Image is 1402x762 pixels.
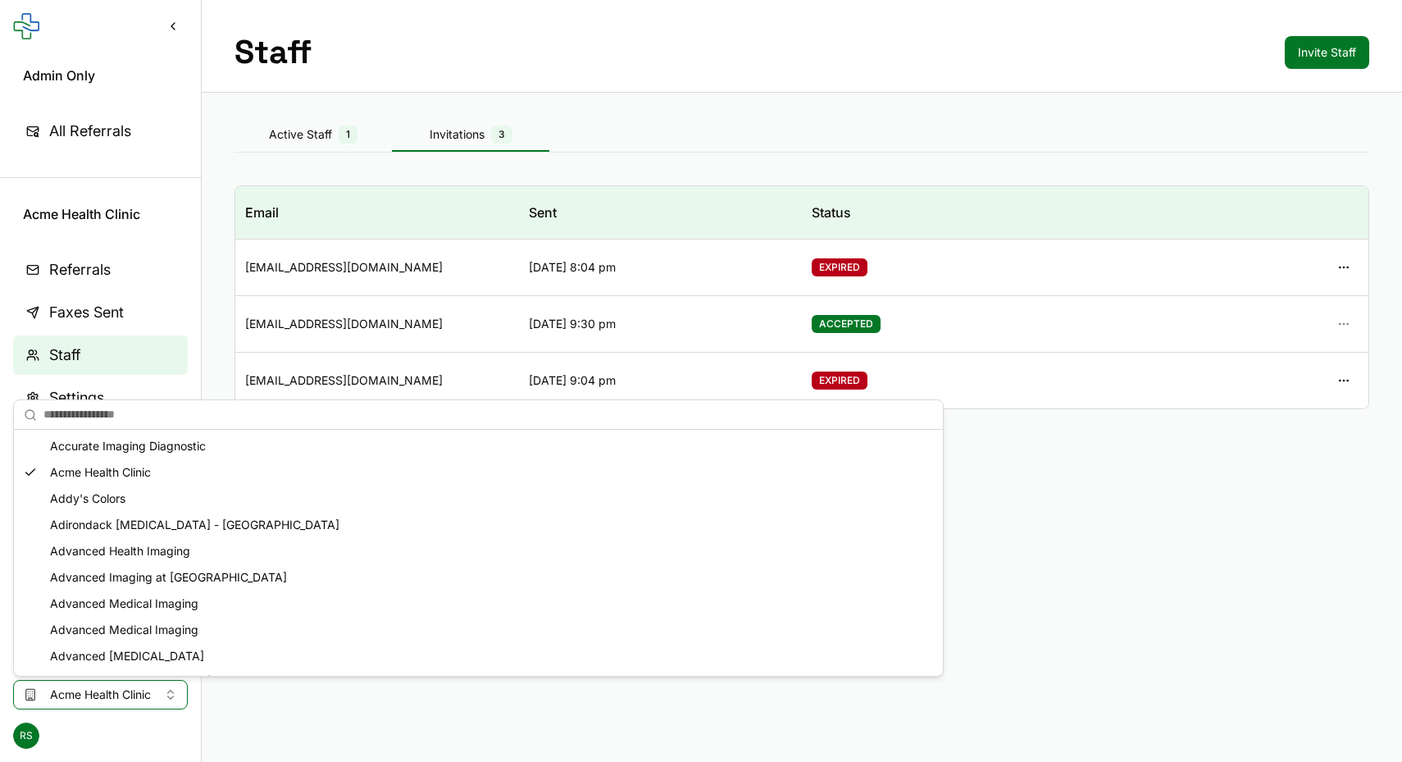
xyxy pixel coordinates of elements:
[17,643,940,669] div: Advanced [MEDICAL_DATA]
[802,186,1086,240] th: Status
[812,258,867,276] span: EXPIRED
[245,372,509,389] div: [EMAIL_ADDRESS][DOMAIN_NAME]
[519,186,803,240] th: Sent
[49,344,80,367] span: Staff
[13,293,188,332] a: Faxes Sent
[234,33,312,72] h1: Staff
[13,250,188,290] a: Referrals
[812,372,867,390] span: EXPIRED
[17,459,940,486] div: Acme Health Clinic
[49,386,104,409] span: Settings
[17,591,940,617] div: Advanced Medical Imaging
[23,66,178,85] span: Admin Only
[339,125,357,144] span: 1
[23,204,178,224] span: Acme Health Clinic
[50,687,151,703] span: Acme Health Clinic
[13,680,188,710] button: Select clinic
[17,512,940,538] div: Adirondack [MEDICAL_DATA] - [GEOGRAPHIC_DATA]
[17,669,940,696] div: Advanced [MEDICAL_DATA] | Maiden Choice Imaging Center
[17,433,940,459] div: Accurate Imaging Diagnostic
[529,259,793,276] div: [DATE] 8:04 pm
[13,112,188,151] a: All Referrals
[49,258,111,281] span: Referrals
[13,335,188,375] a: Staff
[245,259,509,276] div: [EMAIL_ADDRESS][DOMAIN_NAME]
[529,316,793,332] div: [DATE] 9:30 pm
[49,120,131,143] span: All Referrals
[245,316,509,332] div: [EMAIL_ADDRESS][DOMAIN_NAME]
[13,378,188,418] a: Settings
[529,372,793,389] div: [DATE] 9:04 pm
[234,125,392,144] div: Active Staff
[491,125,512,144] span: 3
[49,301,124,324] span: Faxes Sent
[17,564,940,591] div: Advanced Imaging at [GEOGRAPHIC_DATA]
[158,11,188,41] button: Collapse sidebar
[812,315,881,333] span: ACCEPTED
[392,125,549,144] div: Invitations
[14,430,943,676] div: Suggestions
[17,486,940,512] div: Addy's Colors
[1285,36,1369,69] button: Invite Staff
[17,538,940,564] div: Advanced Health Imaging
[13,723,39,749] span: RS
[17,617,940,643] div: Advanced Medical Imaging
[235,186,519,240] th: Email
